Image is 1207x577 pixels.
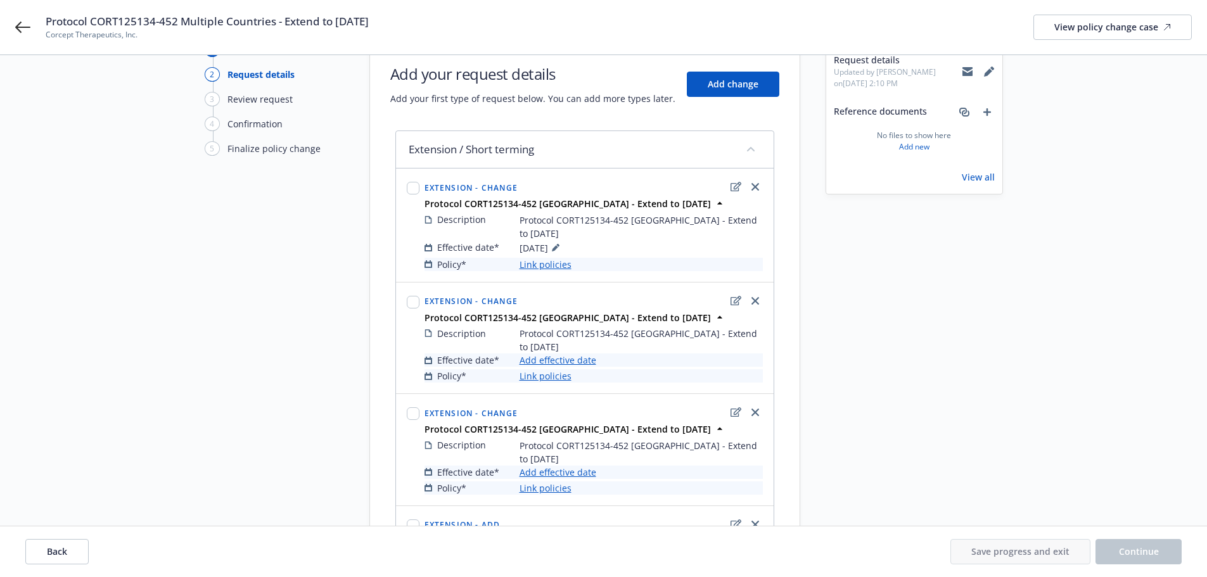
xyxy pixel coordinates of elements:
a: Link policies [520,258,572,271]
span: Extension - Add [425,519,501,530]
a: View all [962,170,995,184]
button: collapse content [741,139,761,159]
div: View policy change case [1054,15,1171,39]
div: 2 [205,67,220,82]
div: Finalize policy change [227,142,321,155]
div: Review request [227,92,293,106]
a: edit [729,179,744,194]
button: Continue [1095,539,1182,564]
span: Extension - Change [425,296,518,307]
span: Effective date* [437,241,499,254]
a: edit [729,405,744,420]
button: Add change [687,72,779,97]
a: close [748,517,763,532]
span: Protocol CORT125134-452 [GEOGRAPHIC_DATA] - Extend to [DATE] [520,213,763,240]
div: 5 [205,141,220,156]
div: Confirmation [227,117,283,130]
a: close [748,293,763,308]
a: Add effective date [520,353,596,367]
span: Extension / Short terming [409,142,534,157]
span: Corcept Therapeutics, Inc. [46,29,369,41]
span: Back [47,545,67,557]
span: Policy* [437,369,466,383]
span: Extension - Change [425,408,518,419]
span: Reference documents [834,105,927,120]
span: Save progress and exit [971,545,1070,557]
span: [DATE] [520,240,563,255]
span: Add change [708,78,758,90]
a: Add new [899,141,929,153]
a: edit [729,517,744,532]
span: Description [437,213,486,226]
a: add [980,105,995,120]
span: No files to show here [877,130,951,141]
span: Protocol CORT125134-452 [GEOGRAPHIC_DATA] - Extend to [DATE] [520,439,763,466]
span: Continue [1119,545,1159,557]
div: Request details [227,68,295,81]
a: View policy change case [1033,15,1192,40]
button: Back [25,539,89,564]
span: Description [437,327,486,340]
span: Request details [834,53,962,67]
a: close [748,405,763,420]
button: Save progress and exit [950,539,1090,564]
a: Add effective date [520,466,596,479]
span: Effective date* [437,353,499,367]
strong: Protocol CORT125134-452 [GEOGRAPHIC_DATA] - Extend to [DATE] [425,423,711,435]
span: Protocol CORT125134-452 [GEOGRAPHIC_DATA] - Extend to [DATE] [520,327,763,353]
a: close [748,179,763,194]
strong: Protocol CORT125134-452 [GEOGRAPHIC_DATA] - Extend to [DATE] [425,312,711,324]
span: Policy* [437,481,466,495]
span: Effective date* [437,466,499,479]
h1: Add your request details [390,63,675,84]
a: Link policies [520,481,572,495]
div: 3 [205,92,220,106]
div: Extension / Short termingcollapse content [396,131,774,168]
strong: Protocol CORT125134-452 [GEOGRAPHIC_DATA] - Extend to [DATE] [425,198,711,210]
span: Add your first type of request below. You can add more types later. [390,92,675,105]
span: Policy* [437,258,466,271]
span: Protocol CORT125134-452 Multiple Countries - Extend to [DATE] [46,14,369,29]
a: Link policies [520,369,572,383]
div: 4 [205,117,220,131]
span: Updated by [PERSON_NAME] on [DATE] 2:10 PM [834,67,962,89]
span: Extension - Change [425,182,518,193]
a: associate [957,105,972,120]
span: Description [437,438,486,452]
a: edit [729,293,744,308]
